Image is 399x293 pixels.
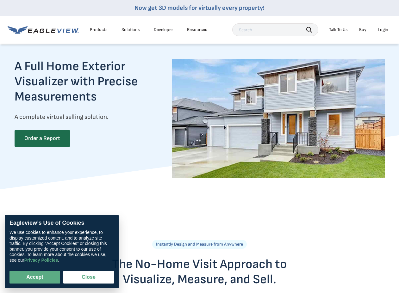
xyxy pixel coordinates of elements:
div: Eagleview’s Use of Cookies [9,220,114,227]
a: Buy [359,27,366,33]
button: Close [63,271,114,284]
h2: The No-Home Visit Approach to Visualize, Measure, and Sell. [53,257,347,287]
div: Resources [187,27,207,33]
div: Login [378,27,388,33]
div: Solutions [122,27,140,33]
div: Products [90,27,108,33]
input: Search [232,23,318,36]
a: Now get 3D models for virtually every property! [134,4,265,12]
h2: A Full Home Exterior Visualizer with Precise Measurements [15,59,153,104]
a: Developer [154,27,173,33]
a: Privacy Policies [24,258,58,263]
div: We use cookies to enhance your experience, to display customized content, and to analyze site tra... [9,230,114,263]
button: Accept [9,271,60,284]
p: A complete virtual selling solution. [15,112,153,122]
a: Order a Report [15,130,70,147]
div: Talk To Us [329,27,348,33]
p: Instantly Design and Measure from Anywhere [152,240,247,249]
